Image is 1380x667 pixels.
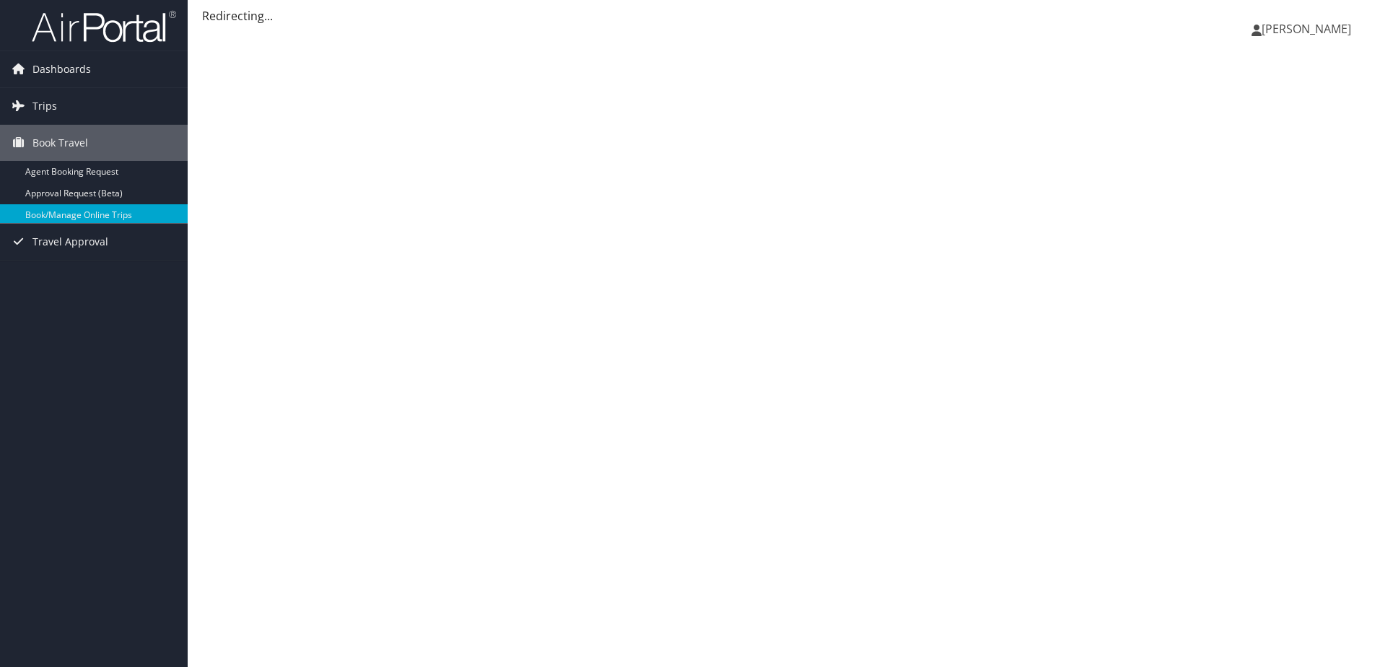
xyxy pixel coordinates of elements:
[1252,7,1366,51] a: [PERSON_NAME]
[32,125,88,161] span: Book Travel
[32,9,176,43] img: airportal-logo.png
[32,224,108,260] span: Travel Approval
[32,88,57,124] span: Trips
[1262,21,1351,37] span: [PERSON_NAME]
[202,7,1366,25] div: Redirecting...
[32,51,91,87] span: Dashboards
